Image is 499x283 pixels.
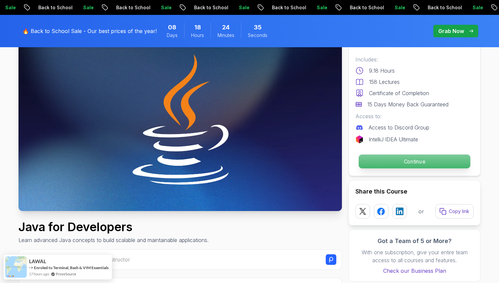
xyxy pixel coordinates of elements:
p: 15 Days Money Back Guaranteed [367,100,449,108]
p: With one subscription, give your entire team access to all courses and features. [355,248,474,264]
p: 9.18 Hours [369,67,395,75]
a: ProveSource [56,271,76,277]
p: IntelliJ IDEA Ultimate [369,135,418,143]
span: Minutes [217,32,234,39]
h1: Java for Developers [18,220,209,233]
p: 🔥 Back to School Sale - Our best prices of the year! [22,27,157,35]
span: LAWAL [29,259,46,264]
span: Seconds [248,32,267,39]
p: Learn advanced Java concepts to build scalable and maintainable applications. [18,236,209,244]
p: Access to Discord Group [369,124,429,131]
img: provesource social proof notification image [5,256,27,278]
h2: Share this Course [355,187,474,196]
p: Back to School [105,4,150,11]
p: Back to School [27,4,72,11]
p: Sale [461,4,482,11]
span: -> [29,265,33,270]
span: 17 hours ago [29,271,49,277]
span: Days [167,32,178,39]
button: Copy link [435,204,474,219]
span: 8 Days [168,23,176,32]
p: Includes: [355,55,474,63]
p: 158 Lectures [369,78,400,86]
span: 35 Seconds [254,23,262,32]
p: Back to School [260,4,305,11]
p: Back to School [338,4,383,11]
p: Sale [227,4,249,11]
p: Back to School [183,4,227,11]
p: Sale [72,4,93,11]
span: 18 Hours [194,23,201,32]
p: Grab Now [438,27,464,35]
a: Check our Business Plan [355,267,474,275]
a: Enroled to Terminal, Bash & VIM Essentials [34,265,109,270]
button: Continue [358,154,471,169]
img: java-for-developers_thumbnail [18,29,342,211]
h3: Got a Team of 5 or More? [355,236,474,246]
p: Sale [150,4,171,11]
p: Copy link [449,208,469,215]
p: Back to School [416,4,461,11]
span: Instructor [107,256,130,263]
p: Access to: [355,112,474,120]
img: jetbrains logo [355,135,363,143]
p: Sale [305,4,326,11]
p: Sale [383,4,404,11]
span: 24 Minutes [222,23,230,32]
span: Hours [191,32,204,39]
p: Continue [359,155,470,168]
p: Certificate of Completion [369,89,429,97]
p: or [418,207,424,215]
